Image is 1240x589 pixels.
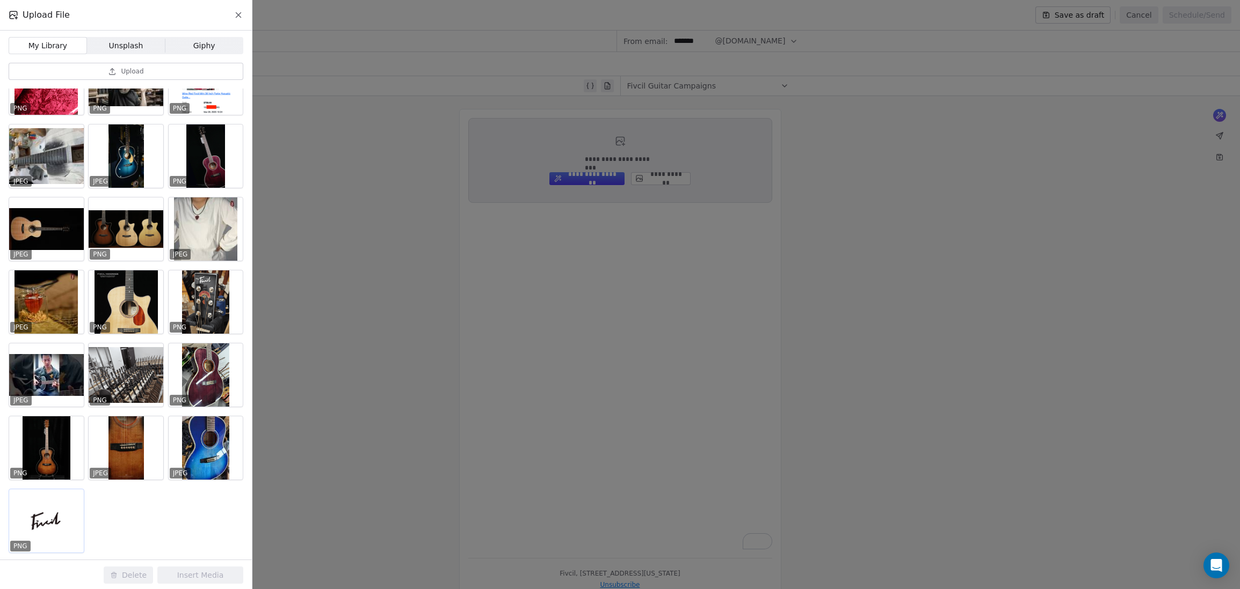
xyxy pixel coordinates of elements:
[173,469,188,477] p: JPEG
[13,542,27,550] p: PNG
[93,323,107,332] p: PNG
[13,104,27,113] p: PNG
[93,469,108,477] p: JPEG
[13,469,27,477] p: PNG
[157,566,243,584] button: Insert Media
[121,67,143,76] span: Upload
[13,323,28,332] p: JPEG
[1203,553,1229,578] div: Open Intercom Messenger
[13,396,28,404] p: JPEG
[9,63,243,80] button: Upload
[173,177,187,186] p: PNG
[109,40,143,51] span: Unsplash
[93,104,107,113] p: PNG
[173,104,187,113] p: PNG
[13,250,28,259] p: JPEG
[173,323,187,332] p: PNG
[93,177,108,186] p: JPEG
[93,250,107,259] p: PNG
[173,396,187,404] p: PNG
[104,566,153,584] button: Delete
[13,177,28,186] p: JPEG
[93,396,107,404] p: PNG
[173,250,188,259] p: JPEG
[193,40,215,51] span: Giphy
[23,9,70,21] span: Upload File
